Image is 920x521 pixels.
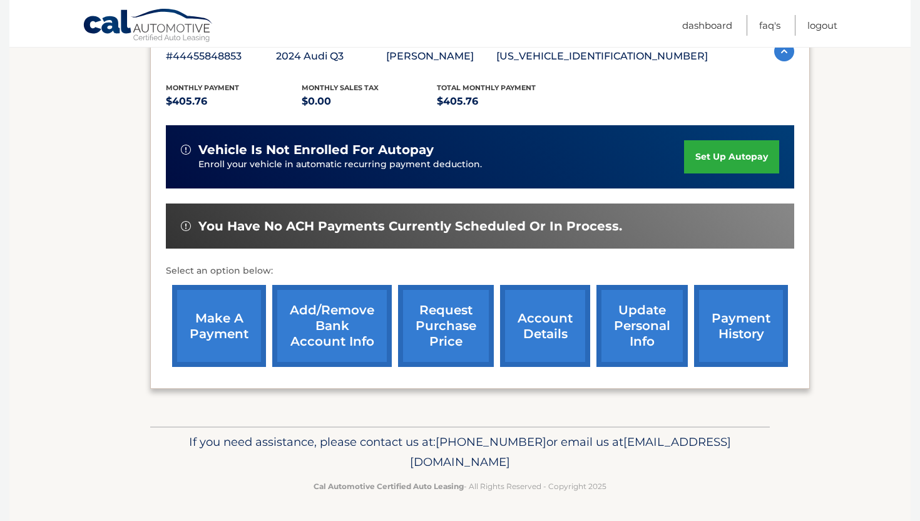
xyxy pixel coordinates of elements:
[682,15,732,36] a: Dashboard
[181,221,191,231] img: alert-white.svg
[181,145,191,155] img: alert-white.svg
[694,285,788,367] a: payment history
[158,480,762,493] p: - All Rights Reserved - Copyright 2025
[276,48,386,65] p: 2024 Audi Q3
[166,93,302,110] p: $405.76
[807,15,837,36] a: Logout
[436,435,546,449] span: [PHONE_NUMBER]
[302,83,379,92] span: Monthly sales Tax
[166,48,276,65] p: #44455848853
[172,285,266,367] a: make a payment
[198,142,434,158] span: vehicle is not enrolled for autopay
[158,432,762,472] p: If you need assistance, please contact us at: or email us at
[437,93,573,110] p: $405.76
[302,93,437,110] p: $0.00
[83,8,214,44] a: Cal Automotive
[314,482,464,491] strong: Cal Automotive Certified Auto Leasing
[410,435,731,469] span: [EMAIL_ADDRESS][DOMAIN_NAME]
[774,41,794,61] img: accordion-active.svg
[272,285,392,367] a: Add/Remove bank account info
[198,158,684,172] p: Enroll your vehicle in automatic recurring payment deduction.
[166,264,794,279] p: Select an option below:
[500,285,590,367] a: account details
[596,285,688,367] a: update personal info
[166,83,239,92] span: Monthly Payment
[386,48,496,65] p: [PERSON_NAME]
[496,48,708,65] p: [US_VEHICLE_IDENTIFICATION_NUMBER]
[198,219,622,234] span: You have no ACH payments currently scheduled or in process.
[759,15,780,36] a: FAQ's
[437,83,536,92] span: Total Monthly Payment
[398,285,494,367] a: request purchase price
[684,140,779,173] a: set up autopay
